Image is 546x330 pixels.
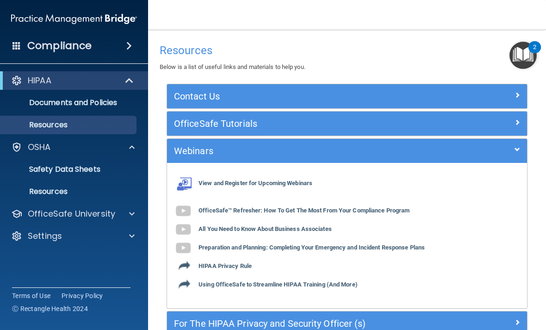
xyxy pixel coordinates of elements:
[160,44,534,56] h4: Resources
[160,63,305,70] span: Below is a list of useful links and materials to help you.
[174,263,252,270] a: HIPAA Privacy Rule
[12,291,50,300] a: Terms of Use
[11,142,135,153] a: OSHA
[199,263,252,270] b: HIPAA Privacy Rule
[11,10,137,28] img: PMB logo
[174,239,192,257] img: gray_youtube_icon.38fcd6cc.png
[28,208,115,219] p: OfficeSafe University
[199,180,312,187] b: View and Register for Upcoming Webinars
[179,260,190,271] img: icon-export.b9366987.png
[6,120,132,130] p: Resources
[386,264,535,301] iframe: Drift Widget Chat Controller
[11,75,134,86] a: HIPAA
[28,75,51,86] p: HIPAA
[199,207,409,214] b: OfficeSafe™ Refresher: How To Get The Most From Your Compliance Program
[6,98,132,107] p: Documents and Policies
[6,165,132,174] p: Safety Data Sheets
[174,118,430,129] h5: OfficeSafe Tutorials
[62,291,103,300] a: Privacy Policy
[174,89,520,104] a: Contact Us
[11,230,135,242] a: Settings
[174,281,358,288] a: Using OfficeSafe to Streamline HIPAA Training (And More)
[28,142,51,153] p: OSHA
[12,304,88,313] span: Ⓒ Rectangle Health 2024
[199,244,425,251] b: Preparation and Planning: Completing Your Emergency and Incident Response Plans
[174,177,192,191] img: webinarIcon.c7ebbf15.png
[28,230,62,242] p: Settings
[509,42,537,69] button: Open Resource Center, 2 new notifications
[6,187,132,196] p: Resources
[174,143,520,158] a: Webinars
[179,278,190,290] img: icon-export.b9366987.png
[174,116,520,131] a: OfficeSafe Tutorials
[199,281,358,288] b: Using OfficeSafe to Streamline HIPAA Training (And More)
[174,220,192,239] img: gray_youtube_icon.38fcd6cc.png
[11,208,135,219] a: OfficeSafe University
[174,202,192,220] img: gray_youtube_icon.38fcd6cc.png
[174,91,430,101] h5: Contact Us
[27,39,92,52] h4: Compliance
[174,318,430,329] h5: For The HIPAA Privacy and Security Officer (s)
[174,146,430,156] h5: Webinars
[533,47,536,59] div: 2
[199,226,332,233] b: All You Need to Know About Business Associates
